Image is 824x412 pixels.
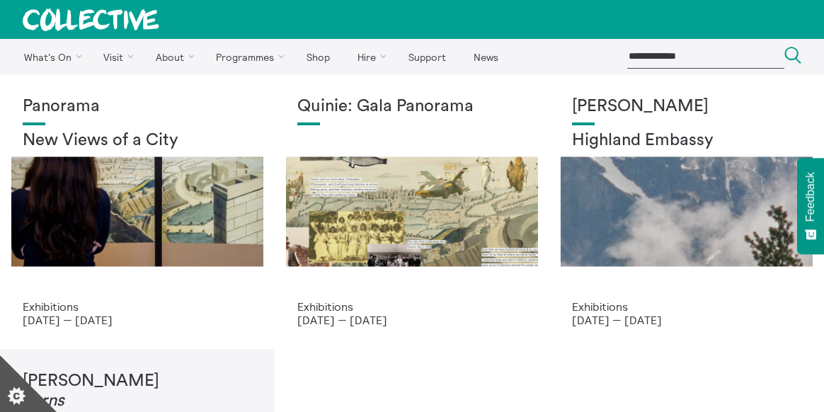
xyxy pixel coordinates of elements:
[143,39,201,74] a: About
[294,39,342,74] a: Shop
[345,39,394,74] a: Hire
[23,97,252,117] h1: Panorama
[297,314,527,326] p: [DATE] — [DATE]
[572,97,801,117] h1: [PERSON_NAME]
[23,372,252,411] h1: [PERSON_NAME]
[461,39,510,74] a: News
[549,74,824,349] a: Solar wheels 17 [PERSON_NAME] Highland Embassy Exhibitions [DATE] — [DATE]
[572,300,801,313] p: Exhibitions
[297,300,527,313] p: Exhibitions
[23,131,252,151] h2: New Views of a City
[297,97,527,117] h1: Quinie: Gala Panorama
[11,39,88,74] a: What's On
[23,300,252,313] p: Exhibitions
[204,39,292,74] a: Programmes
[91,39,141,74] a: Visit
[396,39,458,74] a: Support
[275,74,549,349] a: Josie Vallely Quinie: Gala Panorama Exhibitions [DATE] — [DATE]
[572,314,801,326] p: [DATE] — [DATE]
[797,158,824,254] button: Feedback - Show survey
[572,131,801,151] h2: Highland Embassy
[23,314,252,326] p: [DATE] — [DATE]
[804,172,817,222] span: Feedback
